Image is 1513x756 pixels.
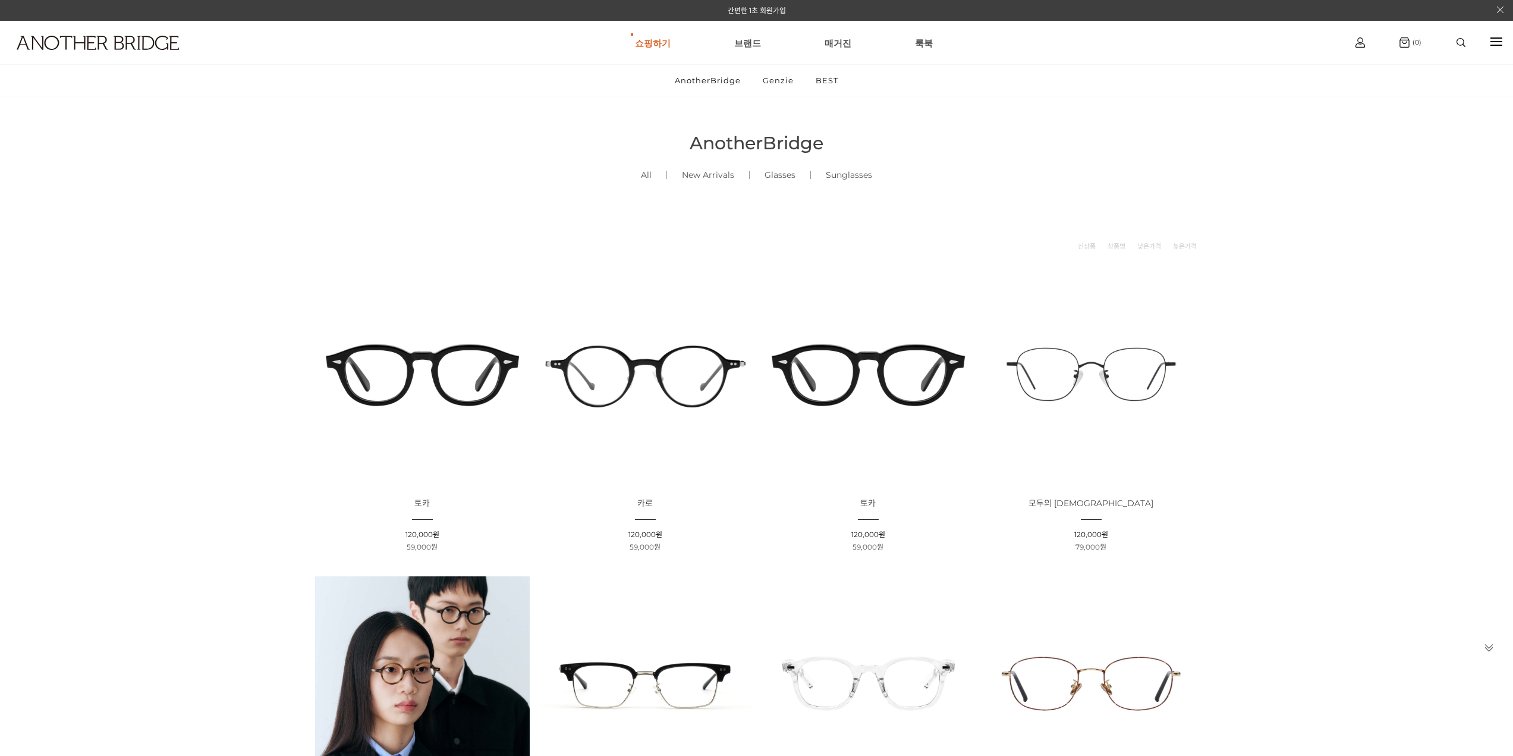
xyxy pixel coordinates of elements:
img: 토카 아세테이트 뿔테 안경 이미지 [315,267,530,482]
img: 카로 - 감각적인 디자인의 패션 아이템 이미지 [538,267,753,482]
img: cart [1399,37,1410,48]
img: 모두의 안경 - 다양한 크기에 맞춘 다용도 디자인 이미지 [984,267,1199,482]
span: 120,000원 [1074,530,1108,539]
a: New Arrivals [667,155,749,195]
a: 토카 [860,499,876,508]
a: 쇼핑하기 [635,21,671,64]
span: 모두의 [DEMOGRAPHIC_DATA] [1028,498,1153,509]
a: 낮은가격 [1137,240,1161,252]
span: 120,000원 [851,530,885,539]
img: logo [17,36,179,50]
span: AnotherBridge [690,132,823,154]
span: 59,000원 [407,542,438,551]
span: 120,000원 [405,530,439,539]
a: BEST [806,65,848,96]
a: 모두의 [DEMOGRAPHIC_DATA] [1028,499,1153,508]
span: 59,000원 [853,542,883,551]
img: 토카 아세테이트 안경 - 다양한 스타일에 맞는 뿔테 안경 이미지 [761,267,976,482]
span: 120,000원 [628,530,662,539]
img: cart [1355,37,1365,48]
span: 토카 [860,498,876,509]
a: 룩북 [915,21,933,64]
a: 브랜드 [734,21,761,64]
a: Glasses [750,155,810,195]
span: 토카 [414,498,430,509]
a: 간편한 1초 회원가입 [728,6,786,15]
a: logo [6,36,233,79]
a: 상품명 [1108,240,1125,252]
span: 59,000원 [630,542,660,551]
a: 토카 [414,499,430,508]
span: 79,000원 [1075,542,1106,551]
a: (0) [1399,37,1421,48]
span: (0) [1410,38,1421,46]
a: 높은가격 [1173,240,1197,252]
span: 카로 [637,498,653,509]
a: Genzie [753,65,804,96]
a: 신상품 [1078,240,1096,252]
a: 매거진 [825,21,851,64]
a: All [626,155,666,195]
a: 카로 [637,499,653,508]
a: AnotherBridge [665,65,751,96]
img: search [1457,38,1465,47]
a: Sunglasses [811,155,887,195]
